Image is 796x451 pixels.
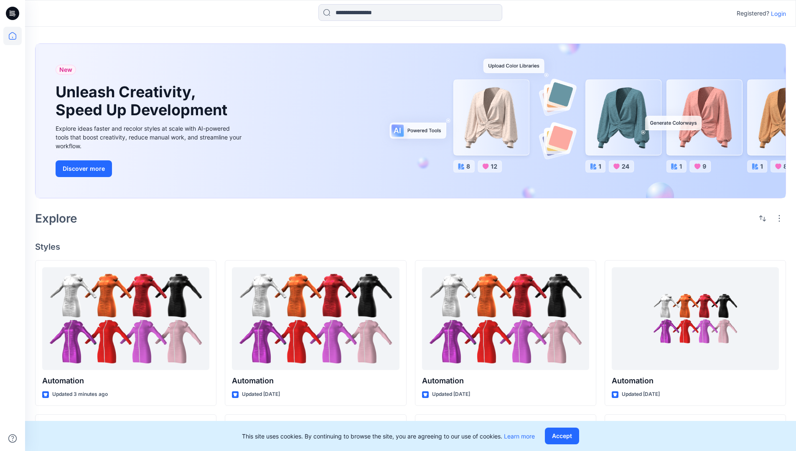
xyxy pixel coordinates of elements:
[42,375,209,387] p: Automation
[232,375,399,387] p: Automation
[56,83,231,119] h1: Unleash Creativity, Speed Up Development
[56,160,112,177] button: Discover more
[545,428,579,444] button: Accept
[42,267,209,370] a: Automation
[612,375,779,387] p: Automation
[35,242,786,252] h4: Styles
[242,432,535,441] p: This site uses cookies. By continuing to browse the site, you are agreeing to our use of cookies.
[59,65,72,75] span: New
[422,375,589,387] p: Automation
[771,9,786,18] p: Login
[35,212,77,225] h2: Explore
[422,267,589,370] a: Automation
[242,390,280,399] p: Updated [DATE]
[232,267,399,370] a: Automation
[622,390,660,399] p: Updated [DATE]
[432,390,470,399] p: Updated [DATE]
[612,267,779,370] a: Automation
[56,160,244,177] a: Discover more
[504,433,535,440] a: Learn more
[52,390,108,399] p: Updated 3 minutes ago
[56,124,244,150] div: Explore ideas faster and recolor styles at scale with AI-powered tools that boost creativity, red...
[737,8,769,18] p: Registered?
